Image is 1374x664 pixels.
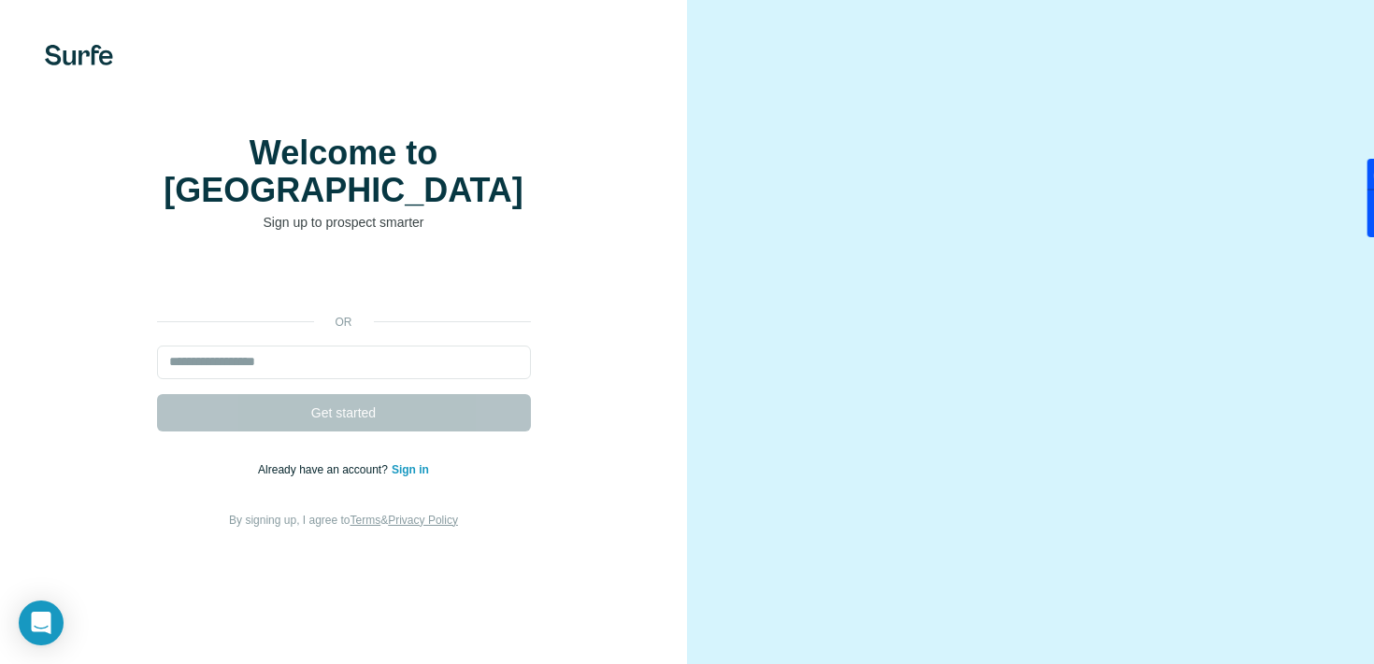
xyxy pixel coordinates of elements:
[229,514,458,527] span: By signing up, I agree to &
[351,514,381,527] a: Terms
[157,134,531,209] h1: Welcome to [GEOGRAPHIC_DATA]
[392,463,429,476] a: Sign in
[45,45,113,65] img: Surfe's logo
[314,314,374,331] p: or
[19,600,64,645] div: Open Intercom Messenger
[388,514,458,527] a: Privacy Policy
[258,463,392,476] span: Already have an account?
[157,213,531,232] p: Sign up to prospect smarter
[148,260,540,301] iframe: Sign in with Google Button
